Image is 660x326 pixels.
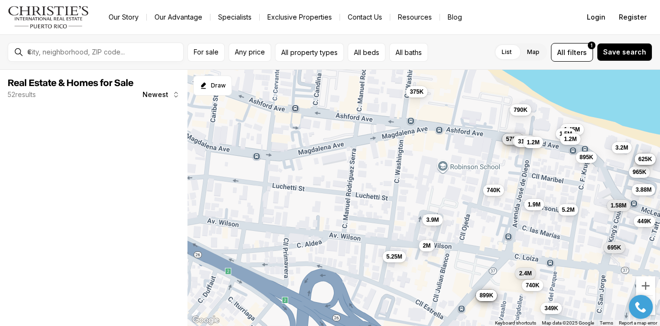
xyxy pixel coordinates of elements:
[560,130,572,137] span: 1.5M
[514,106,528,113] span: 790K
[275,43,344,62] button: All property types
[519,43,547,61] label: Map
[526,281,539,289] span: 740K
[348,43,385,62] button: All beds
[235,48,265,56] span: Any price
[613,8,652,27] button: Register
[560,133,581,145] button: 1.2M
[390,11,440,24] a: Resources
[513,135,536,146] button: 1.38M
[633,168,647,176] span: 965K
[580,153,594,161] span: 895K
[542,320,594,326] span: Map data ©2025 Google
[514,135,536,147] button: 318K
[386,252,402,260] span: 5.25M
[607,199,630,211] button: 1.58M
[383,250,406,262] button: 5.25M
[567,47,587,57] span: filters
[519,269,532,277] span: 2.4M
[638,217,651,225] span: 449K
[629,166,650,178] button: 965K
[406,86,428,97] button: 375K
[636,185,651,193] span: 3.88M
[410,87,424,95] span: 375K
[147,11,210,24] a: Our Advantage
[210,11,259,24] a: Specialists
[581,8,611,27] button: Login
[611,201,627,209] span: 1.58M
[556,128,576,139] button: 1.5M
[187,43,225,62] button: For sale
[510,104,531,115] button: 790K
[476,289,497,301] button: 899K
[634,215,655,227] button: 449K
[487,186,501,194] span: 740K
[619,13,647,21] span: Register
[564,135,577,143] span: 1.2M
[194,48,219,56] span: For sale
[616,143,628,151] span: 3.2M
[518,137,532,145] span: 318K
[502,133,524,144] button: 575K
[527,138,540,146] span: 1.2M
[8,91,36,98] p: 52 results
[419,239,435,251] button: 2M
[597,43,652,61] button: Save search
[562,206,575,214] span: 5.2M
[193,76,232,96] button: Start drawing
[483,184,505,196] button: 740K
[544,304,558,312] span: 349K
[137,85,186,104] button: Newest
[619,320,657,326] a: Report a map error
[340,11,390,24] button: Contact Us
[551,43,593,62] button: Allfilters1
[587,13,605,21] span: Login
[558,204,579,216] button: 5.2M
[560,124,583,135] button: 1.45M
[8,78,133,88] span: Real Estate & Homes for Sale
[426,216,439,223] span: 3.9M
[591,42,593,49] span: 1
[564,126,580,133] span: 1.45M
[523,136,544,148] button: 1.2M
[604,241,625,253] button: 695K
[528,200,541,208] span: 1.9M
[638,155,652,163] span: 625K
[524,198,545,210] button: 1.9M
[540,302,562,314] button: 349K
[515,267,536,279] button: 2.4M
[422,214,443,225] button: 3.9M
[260,11,340,24] a: Exclusive Properties
[494,43,519,61] label: List
[423,241,431,249] span: 2M
[632,184,655,195] button: 3.88M
[389,43,428,62] button: All baths
[229,43,271,62] button: Any price
[576,152,597,163] button: 895K
[636,276,655,295] button: Zoom in
[603,48,646,56] span: Save search
[522,279,543,291] button: 740K
[600,320,613,326] a: Terms (opens in new tab)
[440,11,470,24] a: Blog
[506,135,520,142] span: 575K
[557,47,565,57] span: All
[635,153,656,164] button: 625K
[607,243,621,251] span: 695K
[480,291,494,299] span: 899K
[143,91,168,98] span: Newest
[8,6,89,29] img: logo
[612,141,632,153] button: 3.2M
[101,11,146,24] a: Our Story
